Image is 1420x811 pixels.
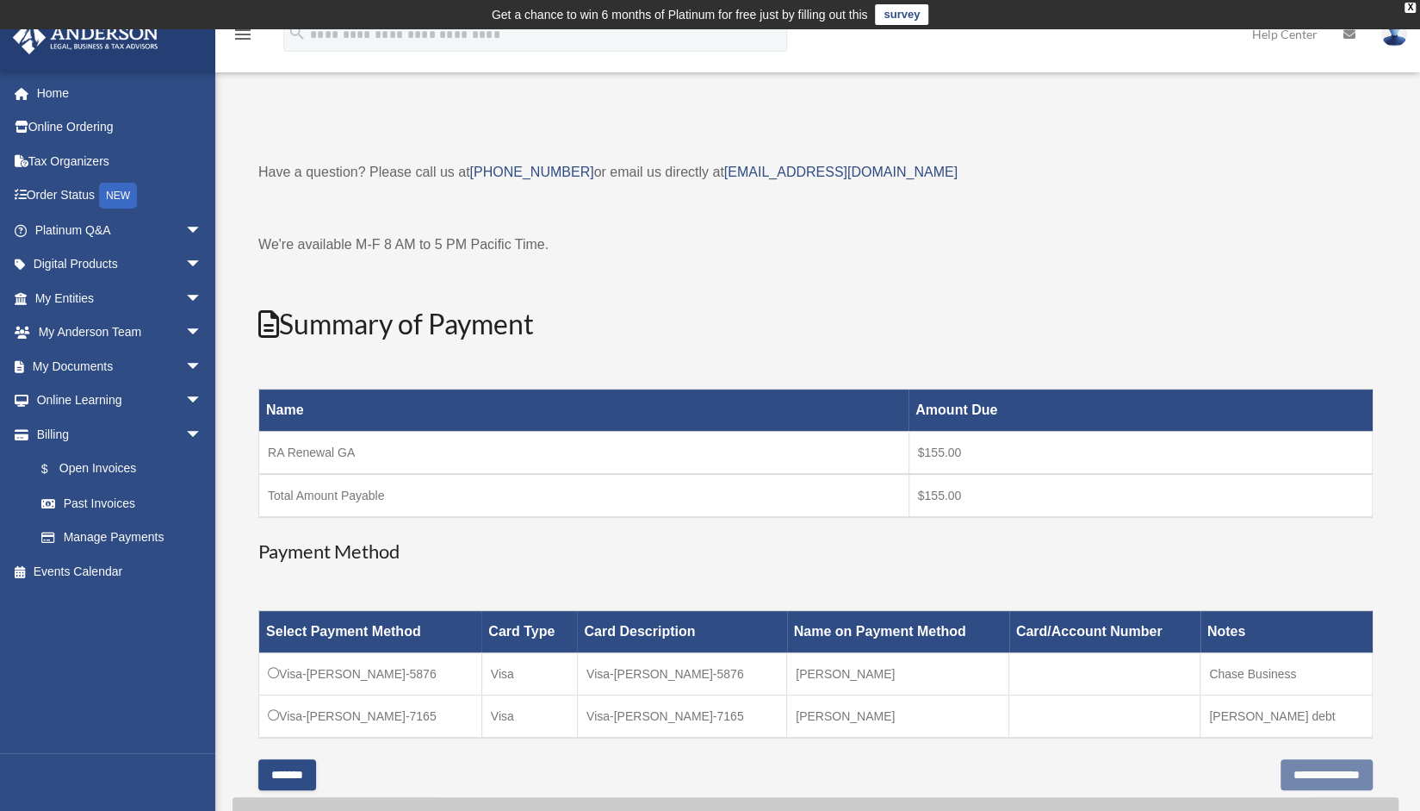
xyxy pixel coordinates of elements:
a: Digital Productsarrow_drop_down [12,247,228,282]
a: My Entitiesarrow_drop_down [12,281,228,315]
th: Card/Account Number [1009,611,1200,653]
p: We're available M-F 8 AM to 5 PM Pacific Time. [258,233,1373,257]
span: arrow_drop_down [185,281,220,316]
div: Get a chance to win 6 months of Platinum for free just by filling out this [492,4,868,25]
a: Tax Organizers [12,144,228,178]
a: Order StatusNEW [12,178,228,214]
td: [PERSON_NAME] [787,653,1009,696]
a: Manage Payments [24,521,220,555]
td: Visa-[PERSON_NAME]-7165 [577,696,786,739]
td: Visa [481,696,577,739]
span: arrow_drop_down [185,213,220,248]
a: My Anderson Teamarrow_drop_down [12,315,228,350]
th: Name [259,390,909,432]
th: Name on Payment Method [787,611,1009,653]
a: [PHONE_NUMBER] [469,165,593,179]
td: Visa-[PERSON_NAME]-5876 [577,653,786,696]
a: Events Calendar [12,554,228,589]
div: close [1404,3,1416,13]
img: Anderson Advisors Platinum Portal [8,21,164,54]
a: menu [233,30,253,45]
td: Chase Business [1200,653,1373,696]
td: Visa-[PERSON_NAME]-7165 [259,696,482,739]
th: Amount Due [908,390,1372,432]
span: arrow_drop_down [185,247,220,283]
th: Select Payment Method [259,611,482,653]
i: search [288,23,307,42]
i: menu [233,24,253,45]
th: Card Description [577,611,786,653]
a: Platinum Q&Aarrow_drop_down [12,213,228,247]
span: arrow_drop_down [185,417,220,452]
img: User Pic [1381,22,1407,47]
a: Home [12,76,228,110]
a: Billingarrow_drop_down [12,417,220,452]
p: Have a question? Please call us at or email us directly at [258,160,1373,184]
h3: Payment Method [258,539,1373,565]
td: [PERSON_NAME] [787,696,1009,739]
a: My Documentsarrow_drop_down [12,349,228,384]
th: Card Type [481,611,577,653]
h2: Summary of Payment [258,305,1373,344]
a: Online Learningarrow_drop_down [12,384,228,418]
td: Visa [481,653,577,696]
span: arrow_drop_down [185,315,220,351]
span: arrow_drop_down [185,384,220,419]
td: [PERSON_NAME] debt [1200,696,1373,739]
a: survey [875,4,928,25]
td: $155.00 [908,474,1372,517]
td: $155.00 [908,432,1372,475]
td: RA Renewal GA [259,432,909,475]
span: $ [51,459,59,480]
a: [EMAIL_ADDRESS][DOMAIN_NAME] [724,165,958,179]
a: $Open Invoices [24,452,211,487]
a: Past Invoices [24,486,220,521]
td: Visa-[PERSON_NAME]-5876 [259,653,482,696]
td: Total Amount Payable [259,474,909,517]
a: Online Ordering [12,110,228,145]
span: arrow_drop_down [185,349,220,384]
th: Notes [1200,611,1373,653]
div: NEW [99,183,137,209]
